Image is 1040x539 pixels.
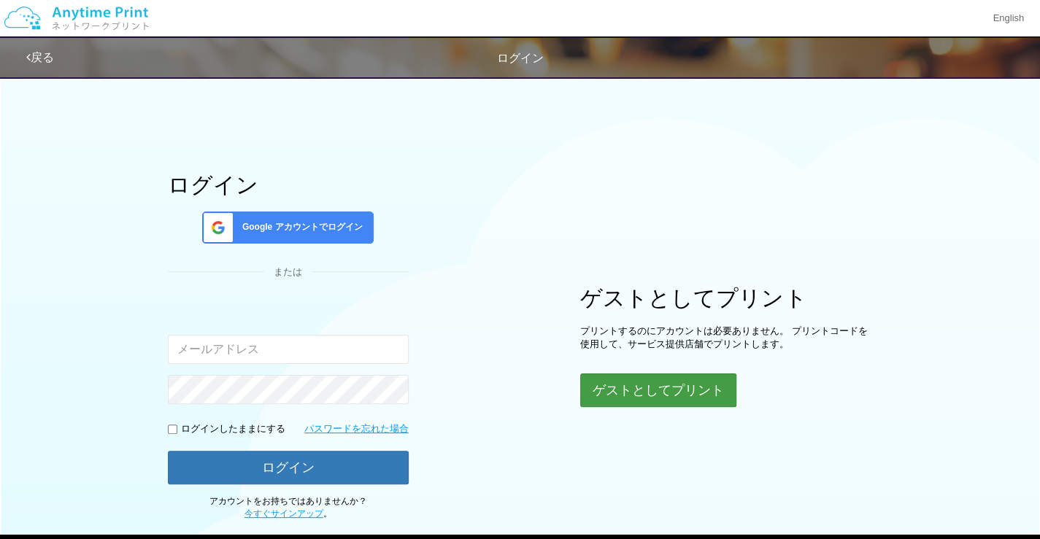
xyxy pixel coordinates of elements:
div: または [168,265,409,279]
h1: ゲストとしてプリント [580,286,872,310]
p: ログインしたままにする [181,422,285,436]
button: ゲストとしてプリント [580,373,736,407]
a: 今すぐサインアップ [244,508,323,519]
a: パスワードを忘れた場合 [304,422,409,436]
a: 戻る [26,51,54,63]
span: 。 [244,508,332,519]
h1: ログイン [168,173,409,197]
span: ログイン [497,52,544,64]
p: アカウントをお持ちではありませんか？ [168,495,409,520]
button: ログイン [168,451,409,484]
p: プリントするのにアカウントは必要ありません。 プリントコードを使用して、サービス提供店舗でプリントします。 [580,325,872,352]
input: メールアドレス [168,335,409,364]
span: Google アカウントでログイン [236,221,363,233]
